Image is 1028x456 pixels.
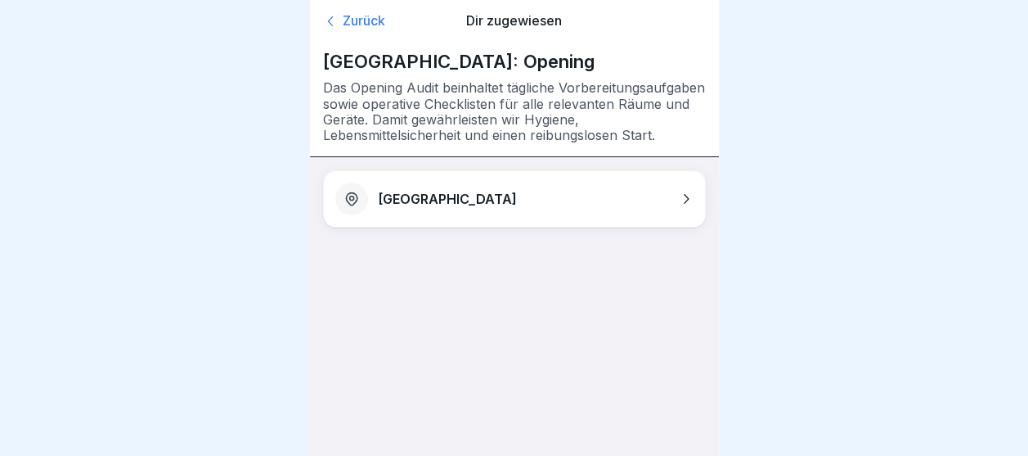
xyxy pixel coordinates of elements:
[323,80,706,143] p: Das Opening Audit beinhaltet tägliche Vorbereitungsaufgaben sowie operative Checklisten für alle ...
[323,13,445,29] a: Zurück
[453,13,575,29] p: Dir zugewiesen
[323,51,706,72] p: [GEOGRAPHIC_DATA]: Opening
[378,192,517,207] p: [GEOGRAPHIC_DATA]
